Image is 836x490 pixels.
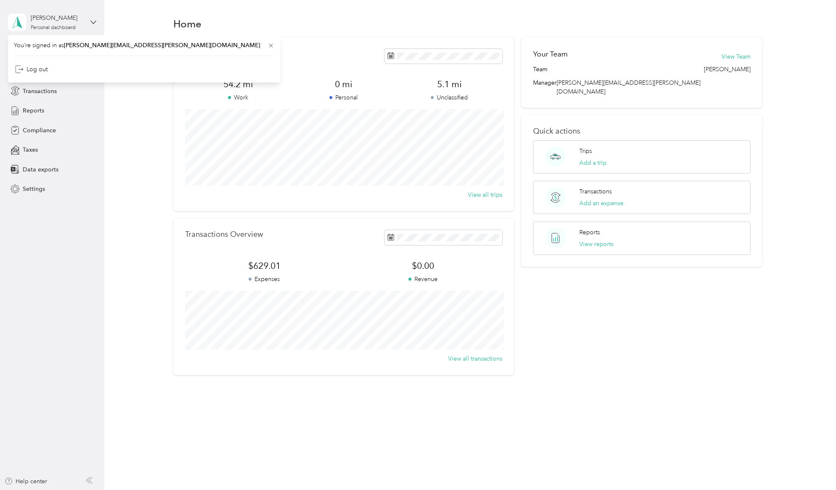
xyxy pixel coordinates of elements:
[185,230,263,239] p: Transactions Overview
[789,443,836,490] iframe: Everlance-gr Chat Button Frame
[579,240,613,249] button: View reports
[15,65,48,74] div: Log out
[31,13,83,22] div: [PERSON_NAME]
[185,275,344,284] p: Expenses
[557,79,701,95] span: [PERSON_NAME][EMAIL_ADDRESS][PERSON_NAME][DOMAIN_NAME]
[533,65,547,74] span: Team
[579,199,624,208] button: Add an expense
[579,187,612,196] p: Transactions
[468,190,502,199] button: View all trips
[533,127,751,136] p: Quick actions
[579,228,600,237] p: Reports
[23,165,58,174] span: Data exports
[185,260,344,272] span: $629.01
[344,260,502,272] span: $0.00
[448,354,502,363] button: View all transactions
[185,78,291,90] span: 54.2 mi
[5,477,48,486] button: Help center
[396,93,502,102] p: Unclassified
[344,275,502,284] p: Revenue
[291,93,396,102] p: Personal
[23,87,57,96] span: Transactions
[23,106,44,115] span: Reports
[173,19,202,28] h1: Home
[722,52,751,61] button: View Team
[31,25,76,30] div: Personal dashboard
[533,49,568,59] h2: Your Team
[579,147,592,155] p: Trips
[396,78,502,90] span: 5.1 mi
[64,42,260,49] span: [PERSON_NAME][EMAIL_ADDRESS][PERSON_NAME][DOMAIN_NAME]
[291,78,396,90] span: 0 mi
[23,185,45,193] span: Settings
[533,78,557,96] span: Manager
[14,41,274,50] span: You’re signed in as
[23,145,38,154] span: Taxes
[185,93,291,102] p: Work
[23,126,56,135] span: Compliance
[704,65,751,74] span: [PERSON_NAME]
[579,158,607,167] button: Add a trip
